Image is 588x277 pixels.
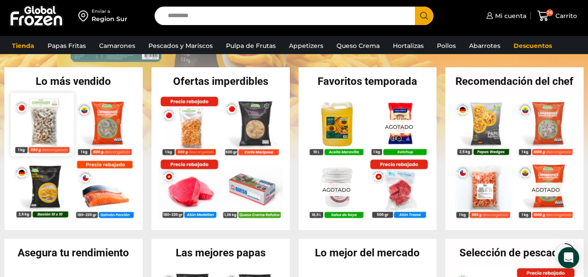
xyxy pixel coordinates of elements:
[388,37,428,54] a: Hortalizas
[78,8,92,23] img: address-field-icon.svg
[144,37,217,54] a: Pescados y Mariscos
[95,37,140,54] a: Camarones
[415,7,433,25] button: Search button
[152,76,290,87] h2: Ofertas imperdibles
[92,15,127,23] div: Region Sur
[222,37,280,54] a: Pulpa de Frutas
[525,183,566,197] p: Agotado
[43,37,90,54] a: Papas Fritas
[484,7,526,25] a: Mi cuenta
[558,247,579,268] div: Open Intercom Messenger
[378,120,419,134] p: Agotado
[445,248,584,258] h2: Selección de pescados
[535,6,579,26] a: 26 Carrito
[509,37,556,54] a: Descuentos
[332,37,384,54] a: Queso Crema
[4,248,143,258] h2: Asegura tu rendimiento
[553,11,577,20] span: Carrito
[433,37,460,54] a: Pollos
[92,8,127,15] div: Enviar a
[7,37,39,54] a: Tienda
[445,76,584,87] h2: Recomendación del chef
[299,248,437,258] h2: Lo mejor del mercado
[285,37,328,54] a: Appetizers
[465,37,505,54] a: Abarrotes
[316,183,356,197] p: Agotado
[299,76,437,87] h2: Favoritos temporada
[4,76,143,87] h2: Lo más vendido
[493,11,526,20] span: Mi cuenta
[546,9,553,16] span: 26
[152,248,290,258] h2: Las mejores papas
